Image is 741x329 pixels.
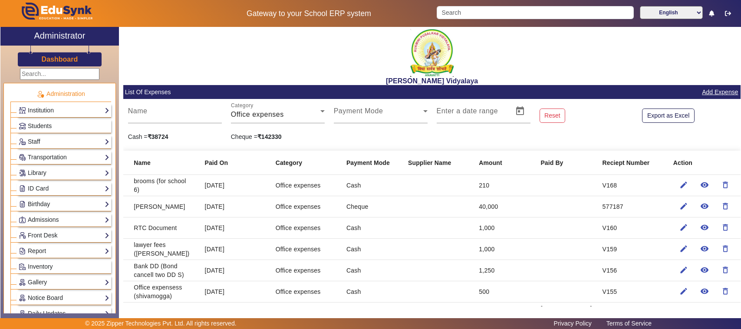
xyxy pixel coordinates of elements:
[596,175,666,196] mat-cell: V168
[42,55,78,63] h3: Dashboard
[19,262,109,272] a: Inventory
[721,244,730,253] mat-icon: delete_outline
[28,263,53,270] span: Inventory
[679,223,688,232] mat-icon: edit
[28,122,52,129] span: Students
[339,196,401,217] mat-cell: Cheque
[540,109,566,123] button: Reset
[123,85,741,99] mat-card-header: List Of Expenses
[269,175,339,196] mat-cell: Office expenses
[41,55,79,64] a: Dashboard
[339,281,401,303] mat-cell: Cash
[410,29,454,77] img: 1f9ccde3-ca7c-4581-b515-4fcda2067381
[477,109,507,120] input: End Date
[334,107,383,115] mat-label: Payment Mode
[510,101,530,122] button: Open calendar
[19,121,109,131] a: Students
[472,217,534,239] mat-cell: 1,000
[596,303,666,324] mat-cell: 664440
[198,196,269,217] mat-cell: [DATE]
[148,133,168,140] strong: ₹38724
[269,217,339,239] mat-cell: Office expenses
[721,223,730,232] mat-icon: delete_outline
[596,239,666,260] mat-cell: V159
[700,287,709,296] mat-icon: remove_red_eye
[123,77,741,85] h2: [PERSON_NAME] Vidyalaya
[198,217,269,239] mat-cell: [DATE]
[700,181,709,189] mat-icon: remove_red_eye
[679,202,688,211] mat-icon: edit
[128,107,148,115] mat-label: Name
[437,6,633,19] input: Search
[339,239,401,260] mat-cell: Cash
[596,217,666,239] mat-cell: V160
[19,263,26,270] img: Inventory.png
[721,287,730,296] mat-icon: delete_outline
[276,158,302,168] b: Category
[123,196,198,217] mat-cell: [PERSON_NAME]
[198,303,269,324] mat-cell: [DATE]
[472,239,534,260] mat-cell: 1,000
[700,202,709,211] mat-icon: remove_red_eye
[596,281,666,303] mat-cell: V155
[339,260,401,281] mat-cell: Cash
[123,132,226,141] div: Cash =
[679,181,688,189] mat-icon: edit
[472,196,534,217] mat-cell: 40,000
[231,103,254,109] mat-label: Category
[472,303,534,324] mat-cell: 706
[269,281,339,303] mat-cell: Office expenses
[36,90,44,98] img: Administration.png
[721,266,730,274] mat-icon: delete_outline
[642,109,694,123] button: Export as Excel
[596,260,666,281] mat-cell: V156
[721,202,730,211] mat-icon: delete_outline
[123,260,198,281] mat-cell: Bank DD (Bond cancell two DD S)
[596,196,666,217] mat-cell: 577187
[700,223,709,232] mat-icon: remove_red_eye
[700,266,709,274] mat-icon: remove_red_eye
[437,109,470,120] input: Start Date
[700,244,709,253] mat-icon: remove_red_eye
[123,303,198,324] mat-cell: JIO WI FI
[257,133,282,140] strong: ₹142330
[198,281,269,303] mat-cell: [DATE]
[34,30,85,41] h2: Administrator
[602,318,656,329] a: Terms of Service
[231,111,284,118] span: Office expenses
[20,68,99,80] input: Search...
[10,89,111,99] p: Administration
[472,260,534,281] mat-cell: 1,250
[679,266,688,274] mat-icon: edit
[85,319,237,328] p: © 2025 Zipper Technologies Pvt. Ltd. All rights reserved.
[534,303,595,324] mat-cell: [PERSON_NAME] sir
[550,318,596,329] a: Privacy Policy
[339,303,401,324] mat-cell: Cheque
[721,181,730,189] mat-icon: delete_outline
[123,217,198,239] mat-cell: RTC Document
[679,287,688,296] mat-icon: edit
[269,239,339,260] mat-cell: Office expenses
[123,175,198,196] mat-cell: brooms (for school 6)
[437,107,498,115] mat-label: Enter a date range
[269,303,339,324] mat-cell: Office expenses
[205,158,228,168] b: Paid On
[339,175,401,196] mat-cell: Cash
[198,239,269,260] mat-cell: [DATE]
[603,158,650,168] b: Reciept Number
[346,158,390,168] b: Payment Mode
[339,217,401,239] mat-cell: Cash
[190,9,428,18] h5: Gateway to your School ERP system
[19,123,26,129] img: Students.png
[408,158,451,168] b: Supplier Name
[701,87,739,98] a: Add Expense
[134,158,151,168] b: Name
[269,196,339,217] mat-cell: Office expenses
[472,281,534,303] mat-cell: 500
[123,239,198,260] mat-cell: lawyer fees ([PERSON_NAME])
[198,175,269,196] mat-cell: [DATE]
[226,132,329,141] div: Cheque =
[479,158,502,168] b: Amount
[123,281,198,303] mat-cell: Office expensess (shivamogga)
[540,158,563,168] b: Paid By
